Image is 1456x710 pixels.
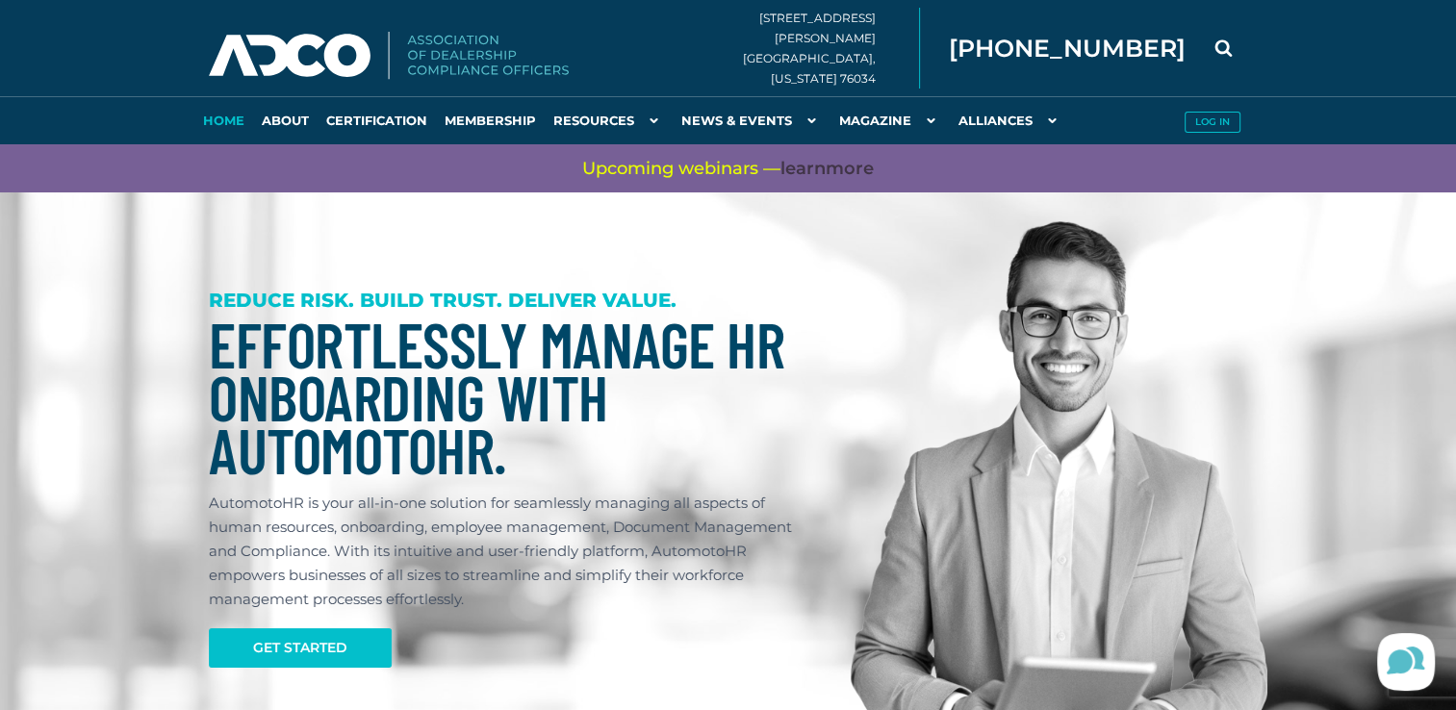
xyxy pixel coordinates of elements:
[436,96,545,144] a: Membership
[780,158,826,179] span: learn
[582,157,874,181] span: Upcoming webinars —
[209,491,804,611] p: AutomotoHR is your all-in-one solution for seamlessly managing all aspects of human resources, on...
[209,32,569,80] img: Association of Dealership Compliance Officers logo
[780,157,874,181] a: learnmore
[743,8,920,89] div: [STREET_ADDRESS][PERSON_NAME] [GEOGRAPHIC_DATA], [US_STATE] 76034
[949,37,1186,61] span: [PHONE_NUMBER]
[209,317,804,476] h1: Effortlessly Manage HR Onboarding with AutomotoHR.
[673,96,830,144] a: News & Events
[1185,112,1240,133] button: Log in
[194,96,253,144] a: Home
[209,628,392,668] a: Get Started
[1360,614,1456,710] iframe: Lucky Orange Messenger
[318,96,436,144] a: Certification
[545,96,673,144] a: Resources
[830,96,950,144] a: Magazine
[209,289,804,313] h3: REDUCE RISK. BUILD TRUST. DELIVER VALUE.
[950,96,1071,144] a: Alliances
[1176,96,1248,144] a: Log in
[253,96,318,144] a: About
